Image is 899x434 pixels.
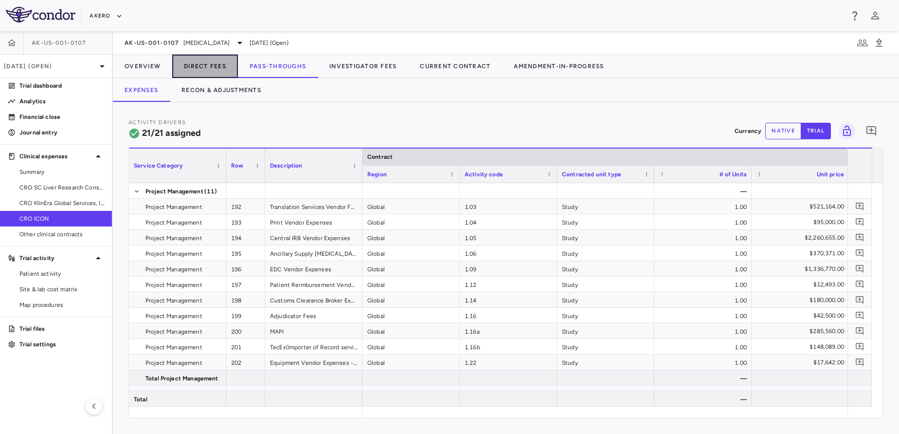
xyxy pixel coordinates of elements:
span: Contract [367,153,393,160]
p: Trial dashboard [19,81,104,90]
div: $42,500.00 [760,308,844,323]
div: $1,336,770.00 [760,261,844,277]
div: 1.16b [460,339,557,354]
svg: Add comment [855,342,864,351]
div: 1.14 [460,292,557,307]
span: Patient activity [19,269,104,278]
div: 200 [226,323,265,339]
div: 1.00 [654,308,752,323]
p: Currency [735,127,761,135]
svg: Add comment [855,202,864,211]
div: Adjudicator Fees [265,308,362,323]
span: Unit price [817,171,845,178]
button: Overview [113,55,172,78]
span: Site & lab cost matrix [19,285,104,294]
div: 198 [226,292,265,307]
button: Direct Fees [172,55,238,78]
span: Region [367,171,387,178]
div: Patient Reimbursement Vendor Expense [265,277,362,292]
div: $148,089.00 [760,339,844,355]
button: Current Contract [408,55,502,78]
span: Project Management [145,230,202,246]
div: Global [362,355,460,370]
svg: Add comment [855,264,864,273]
div: Print Vendor Expenses [265,214,362,229]
button: Add comment [853,262,866,275]
div: 1.00 [654,261,752,276]
p: Trial files [19,324,104,333]
span: Total [134,392,147,407]
svg: Add comment [865,125,877,137]
div: Study [557,308,654,323]
span: (8) [181,386,190,402]
div: EDC Vendor Expenses [265,261,362,276]
div: Study [557,277,654,292]
span: AK-US-001-0107 [125,39,180,47]
div: 195 [226,245,265,261]
div: — [654,386,752,401]
div: $2,260,655.00 [760,230,844,245]
svg: Add comment [855,280,864,289]
span: Project Management [145,184,203,199]
img: logo-full-BYUhSk78.svg [6,7,75,22]
div: Study [557,292,654,307]
span: Project Management [145,293,202,308]
div: $180,000.00 [760,292,844,308]
button: Investigator Fees [318,55,408,78]
button: trial [801,123,831,139]
div: — [654,183,752,198]
button: Add comment [853,246,866,260]
span: [DATE] (Open) [250,38,289,47]
button: Add comment [853,340,866,353]
button: Add comment [853,215,866,228]
p: Clinical expenses [19,152,92,161]
div: Study [557,230,654,245]
button: Akero [90,8,122,24]
span: Map procedures [19,301,104,309]
button: Recon & Adjustments [170,78,273,102]
div: 1.12 [460,277,557,292]
span: Project Management [145,277,202,293]
span: Row [231,162,243,169]
div: Study [557,214,654,229]
button: Add comment [853,324,866,338]
span: Project Management [145,308,202,324]
svg: Add comment [855,248,864,258]
div: — [654,391,752,406]
div: Global [362,323,460,339]
div: 197 [226,277,265,292]
div: 1.06 [460,245,557,261]
div: 1.03 [460,199,557,214]
p: Trial settings [19,340,104,349]
span: CRO KlinEra Global Services, Inc. [19,199,104,208]
div: 202 [226,355,265,370]
span: Project Management [145,215,202,230]
span: Other clinical contracts [19,230,104,239]
div: $17,642.00 [760,355,844,370]
div: 1.00 [654,230,752,245]
svg: Add comment [855,358,864,367]
span: Project Management [145,340,202,355]
div: MAPI [265,323,362,339]
div: Global [362,292,460,307]
span: Total Project Management [145,371,218,386]
span: Activity code [465,171,503,178]
div: Study [557,355,654,370]
button: Pass-Throughs [238,55,318,78]
span: Project Management [145,199,202,215]
div: Study [557,199,654,214]
button: Add comment [853,293,866,306]
div: 1.00 [654,323,752,339]
svg: Add comment [855,295,864,304]
span: Project Management [145,262,202,277]
div: Central IRB Vendor Expenses [265,230,362,245]
svg: Add comment [855,233,864,242]
div: — [654,370,752,385]
svg: Add comment [855,326,864,336]
button: Expenses [113,78,170,102]
p: Trial activity [19,254,92,263]
div: $285,560.00 [760,323,844,339]
div: 1.00 [654,245,752,261]
span: (11) [204,184,217,199]
span: Activity Drivers [128,119,186,126]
